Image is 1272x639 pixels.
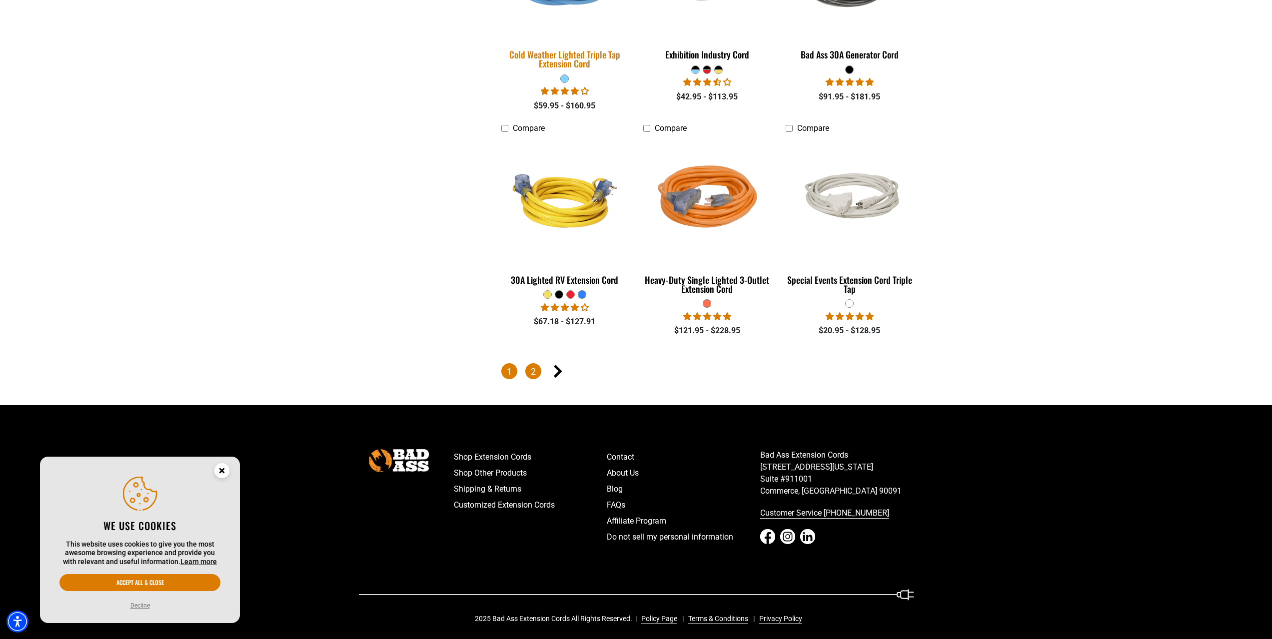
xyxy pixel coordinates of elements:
[607,497,760,513] a: FAQs
[6,611,28,633] div: Accessibility Menu
[541,303,589,312] span: 4.11 stars
[607,449,760,465] a: Contact
[800,529,815,544] a: LinkedIn - open in a new tab
[643,325,771,337] div: $121.95 - $228.95
[607,465,760,481] a: About Us
[501,138,629,290] a: yellow 30A Lighted RV Extension Cord
[501,363,914,381] nav: Pagination
[684,614,748,624] a: Terms & Conditions
[644,143,770,258] img: orange
[127,601,153,611] button: Decline
[454,481,607,497] a: Shipping & Returns
[501,100,629,112] div: $59.95 - $160.95
[683,312,731,321] span: 5.00 stars
[683,77,731,87] span: 3.67 stars
[549,363,565,379] a: Next page
[760,529,775,544] a: Facebook - open in a new tab
[780,529,795,544] a: Instagram - open in a new tab
[59,574,220,591] button: Accept all & close
[501,275,629,284] div: 30A Lighted RV Extension Cord
[204,457,240,488] button: Close this option
[643,275,771,293] div: Heavy-Duty Single Lighted 3-Outlet Extension Cord
[454,465,607,481] a: Shop Other Products
[637,614,677,624] a: Policy Page
[786,325,913,337] div: $20.95 - $128.95
[454,449,607,465] a: Shop Extension Cords
[760,449,914,497] p: Bad Ass Extension Cords [STREET_ADDRESS][US_STATE] Suite #911001 Commerce, [GEOGRAPHIC_DATA] 90091
[369,449,429,472] img: Bad Ass Extension Cords
[501,316,629,328] div: $67.18 - $127.91
[643,138,771,299] a: orange Heavy-Duty Single Lighted 3-Outlet Extension Cord
[797,123,829,133] span: Compare
[475,614,809,624] div: 2025 Bad Ass Extension Cords All Rights Reserved.
[655,123,687,133] span: Compare
[786,275,913,293] div: Special Events Extension Cord Triple Tap
[607,529,760,545] a: Do not sell my personal information
[787,162,913,239] img: white
[607,481,760,497] a: Blog
[180,558,217,566] a: This website uses cookies to give you the most awesome browsing experience and provide you with r...
[454,497,607,513] a: Customized Extension Cords
[826,77,874,87] span: 5.00 stars
[643,50,771,59] div: Exhibition Industry Cord
[501,363,517,379] span: Page 1
[40,457,240,624] aside: Cookie Consent
[607,513,760,529] a: Affiliate Program
[826,312,874,321] span: 5.00 stars
[501,50,629,68] div: Cold Weather Lighted Triple Tap Extension Cord
[760,505,914,521] a: call 833-674-1699
[59,519,220,532] h2: We use cookies
[525,363,541,379] a: Page 2
[541,86,589,96] span: 4.18 stars
[786,138,913,299] a: white Special Events Extension Cord Triple Tap
[755,614,802,624] a: Privacy Policy
[513,123,545,133] span: Compare
[502,143,628,258] img: yellow
[643,91,771,103] div: $42.95 - $113.95
[786,50,913,59] div: Bad Ass 30A Generator Cord
[786,91,913,103] div: $91.95 - $181.95
[59,540,220,567] p: This website uses cookies to give you the most awesome browsing experience and provide you with r...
